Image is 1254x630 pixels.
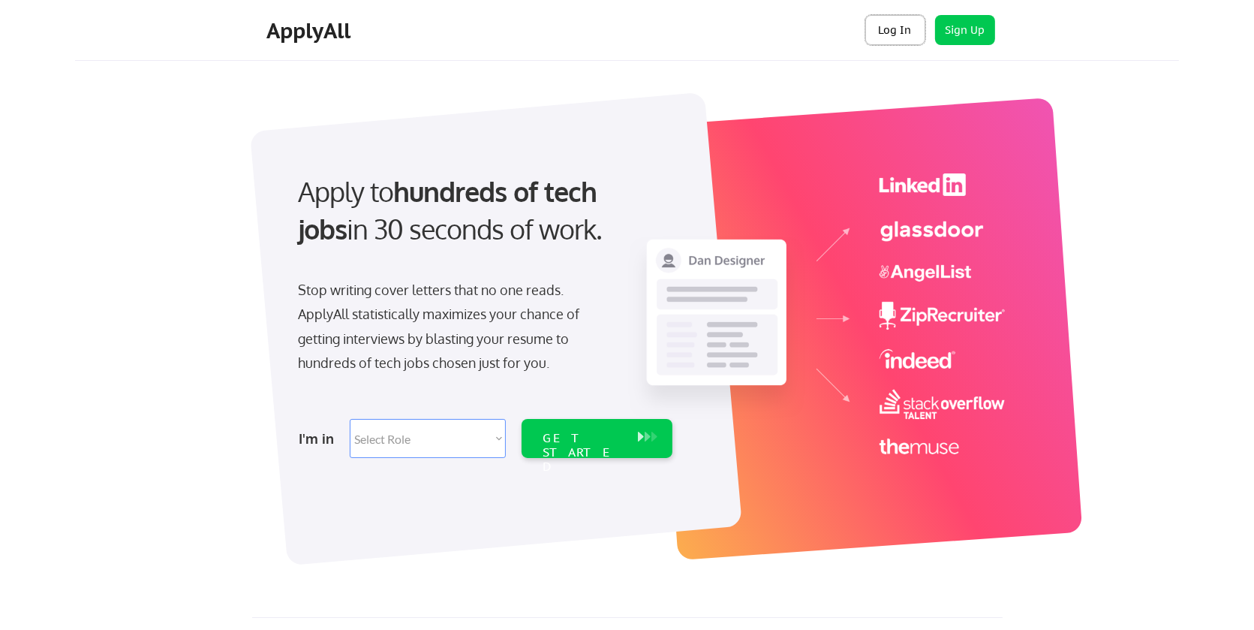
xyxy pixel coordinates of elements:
[298,278,606,375] div: Stop writing cover letters that no one reads. ApplyAll statistically maximizes your chance of get...
[865,15,925,45] button: Log In
[298,173,666,249] div: Apply to in 30 seconds of work.
[935,15,995,45] button: Sign Up
[299,427,341,451] div: I'm in
[267,18,356,44] div: ApplyAll
[298,174,603,246] strong: hundreds of tech jobs
[543,431,623,475] div: GET STARTED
